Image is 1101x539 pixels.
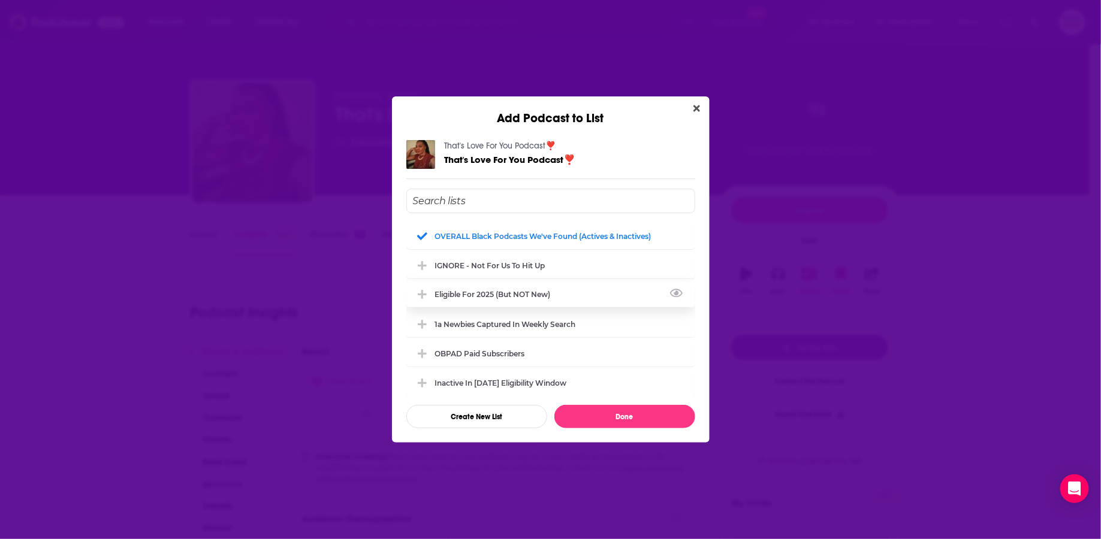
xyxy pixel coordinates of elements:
img: That's Love For You Podcast❣️ [406,140,435,169]
div: OVERALL Black podcasts we've found (actives & inactives) [435,232,651,241]
button: Close [689,101,705,116]
div: 1a Newbies captured in weekly search [435,320,576,329]
button: Done [554,405,695,428]
div: 1a Newbies captured in weekly search [406,311,695,337]
div: Eligible for 2025 (but NOT new) [406,281,695,307]
div: IGNORE - not for us to hit up [406,252,695,278]
div: Inactive in 2025 eligibility window [406,370,695,396]
button: Create New List [406,405,547,428]
button: View Link [551,296,558,298]
div: IGNORE - not for us to hit up [435,261,545,270]
a: That's Love For You Podcast❣️ [445,155,576,165]
div: Add Podcast To List [406,189,695,428]
span: That's Love For You Podcast❣️ [445,154,576,165]
div: Inactive in [DATE] eligibility window [435,378,567,387]
div: Add Podcast to List [392,96,710,126]
input: Search lists [406,189,695,213]
div: Open Intercom Messenger [1060,474,1089,503]
a: That's Love For You Podcast❣️ [445,141,556,151]
div: OBPAD paid subscribers [435,349,525,358]
div: Eligible for 2025 (but NOT new) [435,290,558,299]
div: OBPAD paid subscribers [406,340,695,367]
div: OVERALL Black podcasts we've found (actives & inactives) [406,223,695,249]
